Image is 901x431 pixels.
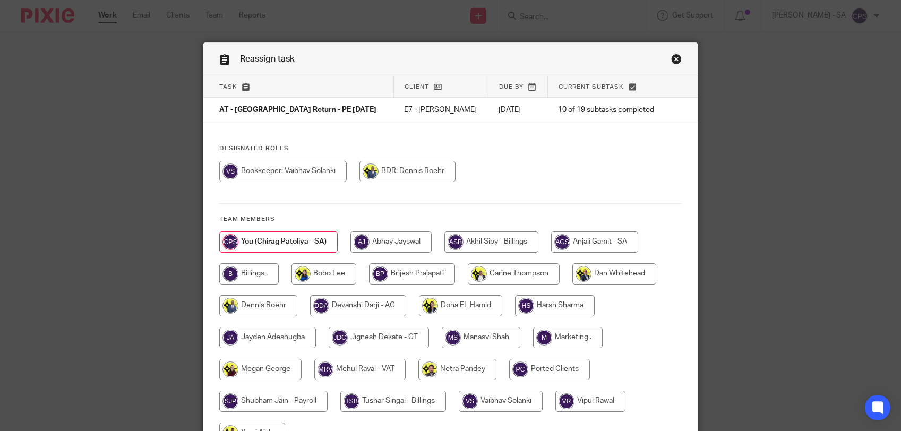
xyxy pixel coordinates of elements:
[499,105,537,115] p: [DATE]
[559,84,624,90] span: Current subtask
[219,107,376,114] span: AT - [GEOGRAPHIC_DATA] Return - PE [DATE]
[240,55,295,63] span: Reassign task
[671,54,682,68] a: Close this dialog window
[219,215,682,223] h4: Team members
[547,98,666,123] td: 10 of 19 subtasks completed
[219,84,237,90] span: Task
[499,84,524,90] span: Due by
[405,84,429,90] span: Client
[219,144,682,153] h4: Designated Roles
[404,105,477,115] p: E7 - [PERSON_NAME]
